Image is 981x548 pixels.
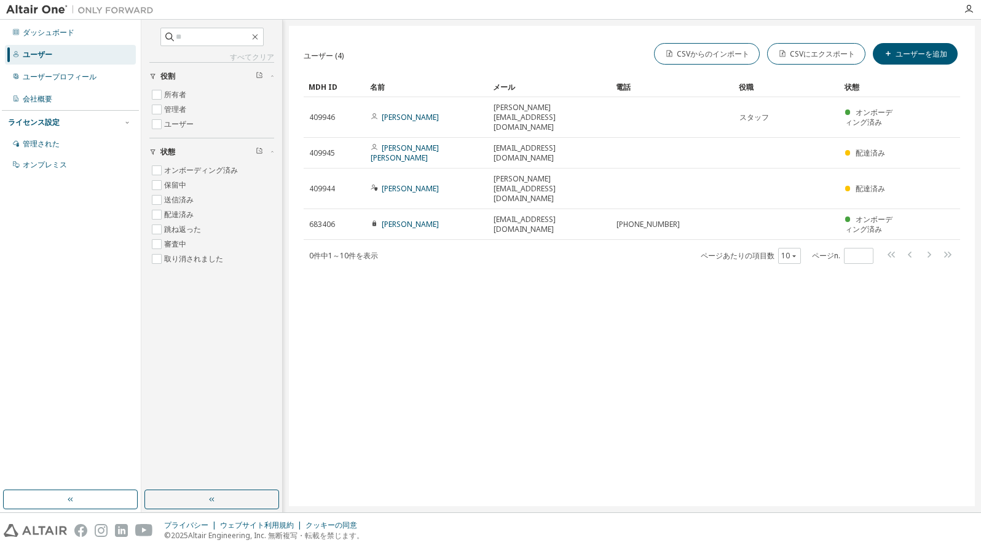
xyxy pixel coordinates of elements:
font: Altair Engineering, Inc. 無断複写・転載を禁じます。 [188,530,364,541]
font: を表示 [356,250,378,261]
font: [PERSON_NAME] [382,219,439,229]
font: ダッシュボード [23,27,74,38]
font: 配達済み [856,183,885,194]
font: ユーザープロフィール [23,71,97,82]
font: 409946 [309,112,335,122]
img: instagram.svg [95,524,108,537]
font: 配達済み [856,148,885,158]
font: ユーザー [164,119,194,129]
font: 名前 [370,82,385,92]
font: ～ [333,250,340,261]
font: 1 [328,250,333,261]
font: 会社概要 [23,93,52,104]
font: ライセンス設定 [8,117,60,127]
font: 電話 [616,82,631,92]
font: [PERSON_NAME] [382,183,439,194]
font: すべてクリア [230,52,274,62]
font: [PERSON_NAME][EMAIL_ADDRESS][DOMAIN_NAME] [494,102,556,132]
font: オンボーディング済み [845,214,892,234]
font: オンボーディング済み [845,107,892,127]
font: オンボーディング済み [164,165,238,175]
font: [PERSON_NAME] [PERSON_NAME] [371,143,439,163]
font: 10件 [340,250,356,261]
font: 役割 [160,71,175,81]
font: [PHONE_NUMBER] [617,219,680,229]
font: 取り消されました [164,253,223,264]
font: 状態 [160,146,175,157]
font: © [164,530,171,541]
font: 管理者 [164,104,186,114]
span: フィルターをクリア [256,71,263,81]
font: 409945 [309,148,335,158]
font: 中 [321,250,328,261]
font: 役職 [739,82,754,92]
font: ユーザー [23,49,52,60]
font: 審査中 [164,239,186,249]
font: 送信済み [164,194,194,205]
button: ユーザーを追加 [873,43,958,65]
font: メール [493,82,515,92]
font: 409944 [309,183,335,194]
font: 所有者 [164,89,186,100]
font: プライバシー [164,520,208,530]
button: 役割 [149,63,274,90]
font: 跳ね返った [164,224,201,234]
font: オンプレミス [23,159,67,170]
font: 管理された [23,138,60,149]
span: フィルターをクリア [256,147,263,157]
font: [EMAIL_ADDRESS][DOMAIN_NAME] [494,143,556,163]
font: MDH ID [309,82,337,92]
img: アルタイルワン [6,4,160,16]
font: ページn. [812,250,840,261]
font: ユーザーを追加 [896,49,947,59]
font: [EMAIL_ADDRESS][DOMAIN_NAME] [494,214,556,234]
font: CSVからのインポート [677,49,749,59]
img: facebook.svg [74,524,87,537]
font: 保留中 [164,180,186,190]
img: altair_logo.svg [4,524,67,537]
font: スタッフ [739,112,769,122]
font: ページあたりの項目数 [701,250,774,261]
font: ユーザー (4) [304,50,344,61]
font: 2025 [171,530,188,541]
font: 配達済み [164,209,194,220]
font: 状態 [845,82,859,92]
font: ウェブサイト利用規約 [220,520,294,530]
img: youtube.svg [135,524,153,537]
font: 0件 [309,250,321,261]
button: CSVにエクスポート [767,43,865,65]
font: クッキーの同意 [305,520,357,530]
font: [PERSON_NAME] [382,112,439,122]
img: linkedin.svg [115,524,128,537]
font: CSVにエクスポート [790,49,855,59]
font: 683406 [309,219,335,229]
font: [PERSON_NAME][EMAIL_ADDRESS][DOMAIN_NAME] [494,173,556,204]
button: 状態 [149,138,274,165]
button: CSVからのインポート [654,43,760,65]
font: 10 [781,250,790,261]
